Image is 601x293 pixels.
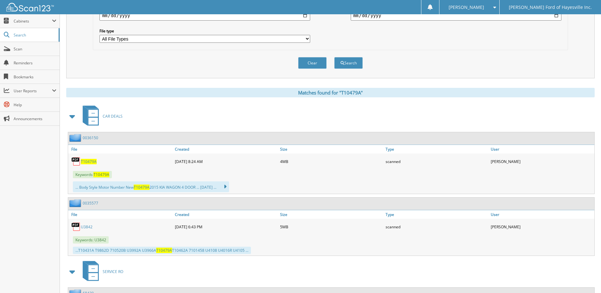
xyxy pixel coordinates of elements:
[173,220,278,233] div: [DATE] 6:43 PM
[81,224,93,230] a: U3842
[569,263,601,293] iframe: Chat Widget
[99,28,310,34] label: File type
[489,220,594,233] div: [PERSON_NAME]
[351,10,561,21] input: end
[66,88,595,97] div: Matches found for "T10479A"
[73,181,229,192] div: ... Body Style Motor Number New 2015 KIA WAGON 4 DOOR ... [DATE] ...
[93,172,109,177] span: T10479A
[278,210,384,219] a: Size
[14,46,56,52] span: Scan
[134,185,150,190] span: T10479A
[103,269,123,274] span: SERVICE RO
[449,5,484,9] span: [PERSON_NAME]
[73,171,112,178] span: Keywords:
[6,3,54,11] img: scan123-logo-white.svg
[71,222,81,231] img: PDF.png
[14,18,52,24] span: Cabinets
[278,145,384,153] a: Size
[14,32,55,38] span: Search
[69,134,83,142] img: folder2.png
[489,145,594,153] a: User
[81,159,97,164] a: T10479A
[334,57,363,69] button: Search
[71,157,81,166] img: PDF.png
[83,200,98,206] a: 0035577
[99,10,310,21] input: start
[14,116,56,121] span: Announcements
[14,88,52,94] span: User Reports
[73,236,109,244] span: Keywords: U3842
[384,220,489,233] div: scanned
[68,145,173,153] a: File
[509,5,592,9] span: [PERSON_NAME] Ford of Hayesville Inc.
[489,210,594,219] a: User
[14,60,56,66] span: Reminders
[384,210,489,219] a: Type
[384,155,489,168] div: scanned
[278,220,384,233] div: 5MB
[156,248,172,253] span: T10479A
[79,104,123,129] a: CAR DEALS
[173,210,278,219] a: Created
[69,199,83,207] img: folder2.png
[173,145,278,153] a: Created
[83,135,98,140] a: 0036150
[278,155,384,168] div: 4MB
[73,247,251,254] div: ...T10431A T9862D 710520B U3992A U3966A T10462A 7101458 U4108 U4016R U4105 ...
[298,57,327,69] button: Clear
[489,155,594,168] div: [PERSON_NAME]
[384,145,489,153] a: Type
[173,155,278,168] div: [DATE] 8:24 AM
[14,74,56,80] span: Bookmarks
[79,259,123,284] a: SERVICE RO
[14,102,56,107] span: Help
[103,114,123,119] span: CAR DEALS
[68,210,173,219] a: File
